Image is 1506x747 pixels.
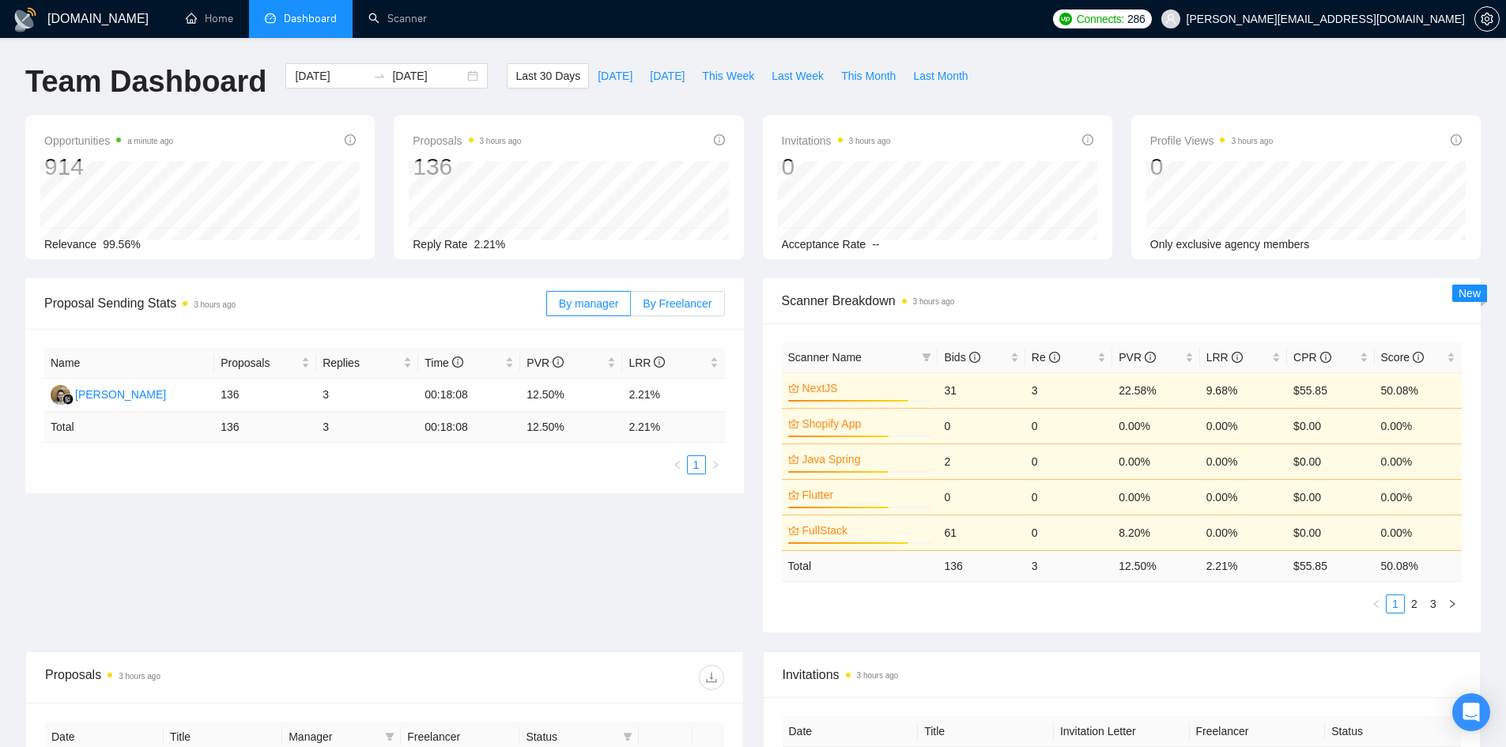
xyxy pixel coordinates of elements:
[1200,443,1287,479] td: 0.00%
[650,67,685,85] span: [DATE]
[553,357,564,368] span: info-circle
[1112,443,1199,479] td: 0.00%
[623,732,632,741] span: filter
[832,63,904,89] button: This Month
[641,63,693,89] button: [DATE]
[413,238,467,251] span: Reply Rate
[763,63,832,89] button: Last Week
[938,479,1025,515] td: 0
[368,12,427,25] a: searchScanner
[1206,351,1243,364] span: LRR
[515,67,580,85] span: Last 30 Days
[673,460,682,470] span: left
[1112,550,1199,581] td: 12.50 %
[51,385,70,405] img: ES
[44,238,96,251] span: Relevance
[1293,351,1330,364] span: CPR
[265,13,276,24] span: dashboard
[938,515,1025,550] td: 61
[1119,351,1156,364] span: PVR
[316,348,418,379] th: Replies
[1367,594,1386,613] button: left
[1375,515,1462,550] td: 0.00%
[1200,479,1287,515] td: 0.00%
[214,412,316,443] td: 136
[1413,352,1424,363] span: info-circle
[700,671,723,684] span: download
[103,238,140,251] span: 99.56%
[1443,594,1462,613] button: right
[507,63,589,89] button: Last 30 Days
[938,408,1025,443] td: 0
[1386,594,1405,613] li: 1
[1077,10,1124,28] span: Connects:
[418,412,520,443] td: 00:18:08
[1287,372,1374,408] td: $55.85
[1375,443,1462,479] td: 0.00%
[783,716,919,747] th: Date
[1025,443,1112,479] td: 0
[1025,515,1112,550] td: 0
[802,522,929,539] a: FullStack
[938,372,1025,408] td: 31
[316,412,418,443] td: 3
[782,238,866,251] span: Acceptance Rate
[345,134,356,145] span: info-circle
[1475,13,1499,25] span: setting
[944,351,979,364] span: Bids
[1112,408,1199,443] td: 0.00%
[687,455,706,474] li: 1
[413,152,521,182] div: 136
[802,379,929,397] a: NextJS
[1287,550,1374,581] td: $ 55.85
[527,357,564,369] span: PVR
[1200,408,1287,443] td: 0.00%
[699,665,724,690] button: download
[622,412,724,443] td: 2.21 %
[1381,351,1424,364] span: Score
[913,297,955,306] time: 3 hours ago
[841,67,896,85] span: This Month
[1424,594,1443,613] li: 3
[913,67,968,85] span: Last Month
[1025,372,1112,408] td: 3
[788,525,799,536] span: crown
[1287,479,1374,515] td: $0.00
[520,379,622,412] td: 12.50%
[127,137,173,145] time: a minute ago
[520,412,622,443] td: 12.50 %
[1082,134,1093,145] span: info-circle
[1145,352,1156,363] span: info-circle
[1425,595,1442,613] a: 3
[782,152,891,182] div: 0
[1054,716,1190,747] th: Invitation Letter
[872,238,879,251] span: --
[51,387,166,400] a: ES[PERSON_NAME]
[706,455,725,474] button: right
[1200,372,1287,408] td: 9.68%
[1200,550,1287,581] td: 2.21 %
[693,63,763,89] button: This Week
[214,348,316,379] th: Proposals
[1049,352,1060,363] span: info-circle
[1200,515,1287,550] td: 0.00%
[1150,131,1274,150] span: Profile Views
[782,550,938,581] td: Total
[221,354,298,372] span: Proposals
[526,728,616,745] span: Status
[1451,134,1462,145] span: info-circle
[474,238,506,251] span: 2.21%
[1372,599,1381,609] span: left
[783,665,1462,685] span: Invitations
[385,732,394,741] span: filter
[772,67,824,85] span: Last Week
[668,455,687,474] li: Previous Page
[922,353,931,362] span: filter
[1112,515,1199,550] td: 8.20%
[598,67,632,85] span: [DATE]
[654,357,665,368] span: info-circle
[194,300,236,309] time: 3 hours ago
[1405,594,1424,613] li: 2
[643,297,711,310] span: By Freelancer
[323,354,400,372] span: Replies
